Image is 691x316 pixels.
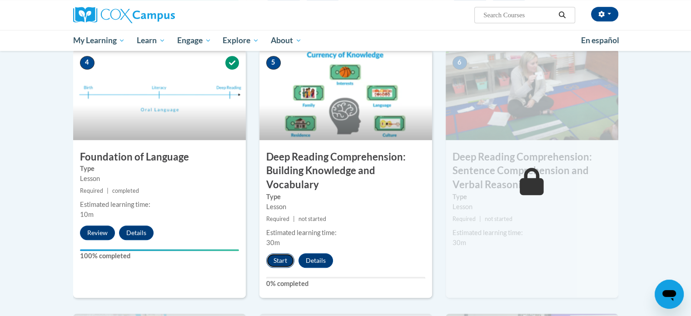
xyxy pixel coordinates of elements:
[266,253,294,268] button: Start
[446,150,618,192] h3: Deep Reading Comprehension: Sentence Comprehension and Verbal Reasoning
[266,202,425,212] div: Lesson
[266,239,280,246] span: 30m
[177,35,211,46] span: Engage
[591,7,618,21] button: Account Settings
[266,228,425,238] div: Estimated learning time:
[73,35,125,46] span: My Learning
[452,56,467,70] span: 6
[452,216,476,222] span: Required
[266,216,289,222] span: Required
[223,35,259,46] span: Explore
[80,226,115,240] button: Review
[80,211,94,218] span: 10m
[73,7,246,23] a: Cox Campus
[298,216,326,222] span: not started
[112,187,139,194] span: completed
[80,164,239,174] label: Type
[67,30,131,51] a: My Learning
[137,35,165,46] span: Learn
[80,187,103,194] span: Required
[259,150,432,192] h3: Deep Reading Comprehension: Building Knowledge and Vocabulary
[266,279,425,289] label: 0% completed
[485,216,512,222] span: not started
[271,35,302,46] span: About
[266,192,425,202] label: Type
[107,187,109,194] span: |
[581,35,619,45] span: En español
[446,49,618,140] img: Course Image
[265,30,308,51] a: About
[452,239,466,246] span: 30m
[452,202,611,212] div: Lesson
[479,216,481,222] span: |
[217,30,265,51] a: Explore
[73,49,246,140] img: Course Image
[119,226,154,240] button: Details
[259,49,432,140] img: Course Image
[452,192,611,202] label: Type
[655,280,684,309] iframe: Button to launch messaging window
[80,174,239,184] div: Lesson
[80,249,239,251] div: Your progress
[298,253,333,268] button: Details
[73,7,175,23] img: Cox Campus
[555,10,569,20] button: Search
[80,56,94,70] span: 4
[73,150,246,164] h3: Foundation of Language
[575,31,625,50] a: En español
[482,10,555,20] input: Search Courses
[452,228,611,238] div: Estimated learning time:
[266,56,281,70] span: 5
[293,216,295,222] span: |
[60,30,632,51] div: Main menu
[80,200,239,210] div: Estimated learning time:
[131,30,171,51] a: Learn
[80,251,239,261] label: 100% completed
[171,30,217,51] a: Engage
